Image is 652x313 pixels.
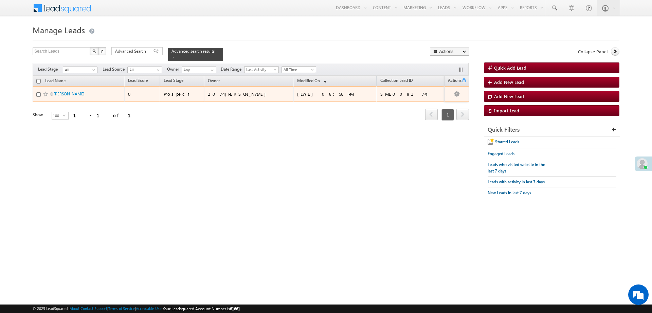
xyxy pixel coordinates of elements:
[445,77,461,86] span: Actions
[182,67,216,73] input: Type to Search
[52,112,63,119] span: 100
[208,78,220,83] span: Owner
[494,65,526,71] span: Quick Add Lead
[488,190,531,195] span: New Leads in last 7 days
[160,77,187,86] a: Lead Stage
[101,48,104,54] span: ?
[73,111,139,119] div: 1 - 1 of 1
[111,3,128,20] div: Minimize live chat window
[136,306,162,311] a: Acceptable Use
[321,78,326,84] span: (sorted descending)
[128,67,160,73] span: All
[128,78,148,83] span: Lead Score
[103,66,127,72] span: Lead Source
[208,91,290,97] div: 2074-[PERSON_NAME]
[380,91,442,97] div: SME0081744
[294,77,330,86] a: Modified On (sorted descending)
[207,67,216,74] a: Show All Items
[230,306,240,311] span: 61661
[244,67,277,73] span: Last Activity
[108,306,135,311] a: Terms of Service
[92,49,96,53] img: Search
[33,112,46,118] div: Show
[167,66,182,72] span: Owner
[63,67,97,73] a: All
[578,49,608,55] span: Collapse Panel
[125,77,151,86] a: Lead Score
[380,78,413,83] span: Collection Lead ID
[494,108,519,113] span: Import Lead
[63,67,95,73] span: All
[221,66,244,72] span: Date Range
[488,151,514,156] span: Engaged Leads
[377,77,416,86] a: Collection Lead ID
[38,66,63,72] span: Lead Stage
[430,47,469,56] button: Actions
[128,91,157,97] div: 0
[282,66,316,73] a: All Time
[98,47,106,55] button: ?
[42,77,69,86] a: Lead Name
[282,67,314,73] span: All Time
[33,24,85,35] span: Manage Leads
[35,36,114,44] div: Chat with us now
[9,63,124,203] textarea: Type your message and hit 'Enter'
[70,306,79,311] a: About
[456,109,469,120] a: next
[163,306,240,311] span: Your Leadsquared Account Number is
[92,209,123,218] em: Start Chat
[495,139,519,144] span: Starred Leads
[36,79,41,84] input: Check all records
[80,306,107,311] a: Contact Support
[494,93,524,99] span: Add New Lead
[441,109,454,121] span: 1
[297,78,320,83] span: Modified On
[297,91,374,97] div: [DATE] 08:56 PM
[33,306,240,312] span: © 2025 LeadSquared | | | | |
[488,162,545,173] span: Leads who visited website in the last 7 days
[488,179,545,184] span: Leads with activity in last 7 days
[63,114,68,117] span: select
[171,49,215,54] span: Advanced search results
[54,91,85,96] a: [PERSON_NAME]
[164,78,183,83] span: Lead Stage
[12,36,29,44] img: d_60004797649_company_0_60004797649
[425,109,438,120] a: prev
[244,66,279,73] a: Last Activity
[115,48,148,54] span: Advanced Search
[484,123,620,136] div: Quick Filters
[127,67,162,73] a: All
[494,79,524,85] span: Add New Lead
[164,91,201,97] div: Prospect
